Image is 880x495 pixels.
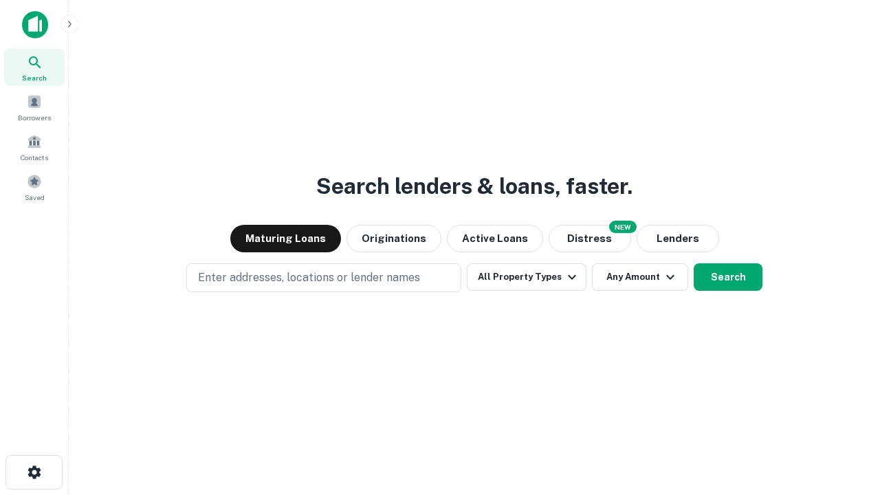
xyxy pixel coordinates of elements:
[447,225,543,252] button: Active Loans
[22,72,47,83] span: Search
[230,225,341,252] button: Maturing Loans
[811,385,880,451] iframe: Chat Widget
[4,168,65,206] a: Saved
[549,225,631,252] button: Search distressed loans with lien and other non-mortgage details.
[4,129,65,166] a: Contacts
[4,89,65,126] a: Borrowers
[186,263,461,292] button: Enter addresses, locations or lender names
[22,11,48,38] img: capitalize-icon.png
[316,170,632,203] h3: Search lenders & loans, faster.
[21,152,48,163] span: Contacts
[198,269,420,286] p: Enter addresses, locations or lender names
[346,225,441,252] button: Originations
[609,221,637,233] div: NEW
[4,49,65,86] a: Search
[25,192,45,203] span: Saved
[467,263,586,291] button: All Property Types
[592,263,688,291] button: Any Amount
[637,225,719,252] button: Lenders
[694,263,762,291] button: Search
[18,112,51,123] span: Borrowers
